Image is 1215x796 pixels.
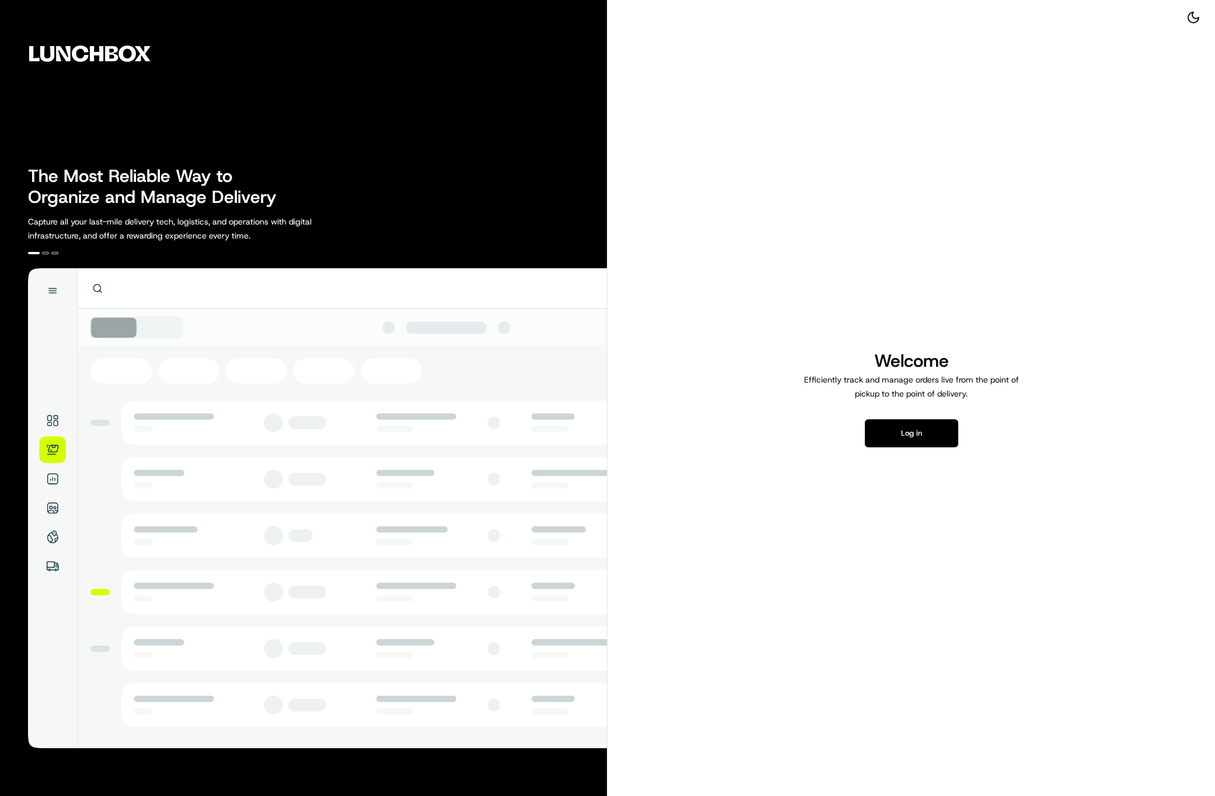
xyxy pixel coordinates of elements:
img: Company Logo [7,7,173,100]
h2: The Most Reliable Way to Organize and Manage Delivery [28,166,289,208]
p: Efficiently track and manage orders live from the point of pickup to the point of delivery. [799,373,1024,401]
img: illustration [28,268,607,748]
p: Capture all your last-mile delivery tech, logistics, and operations with digital infrastructure, ... [28,215,364,243]
h1: Welcome [799,349,1024,373]
button: Log in [865,419,958,447]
